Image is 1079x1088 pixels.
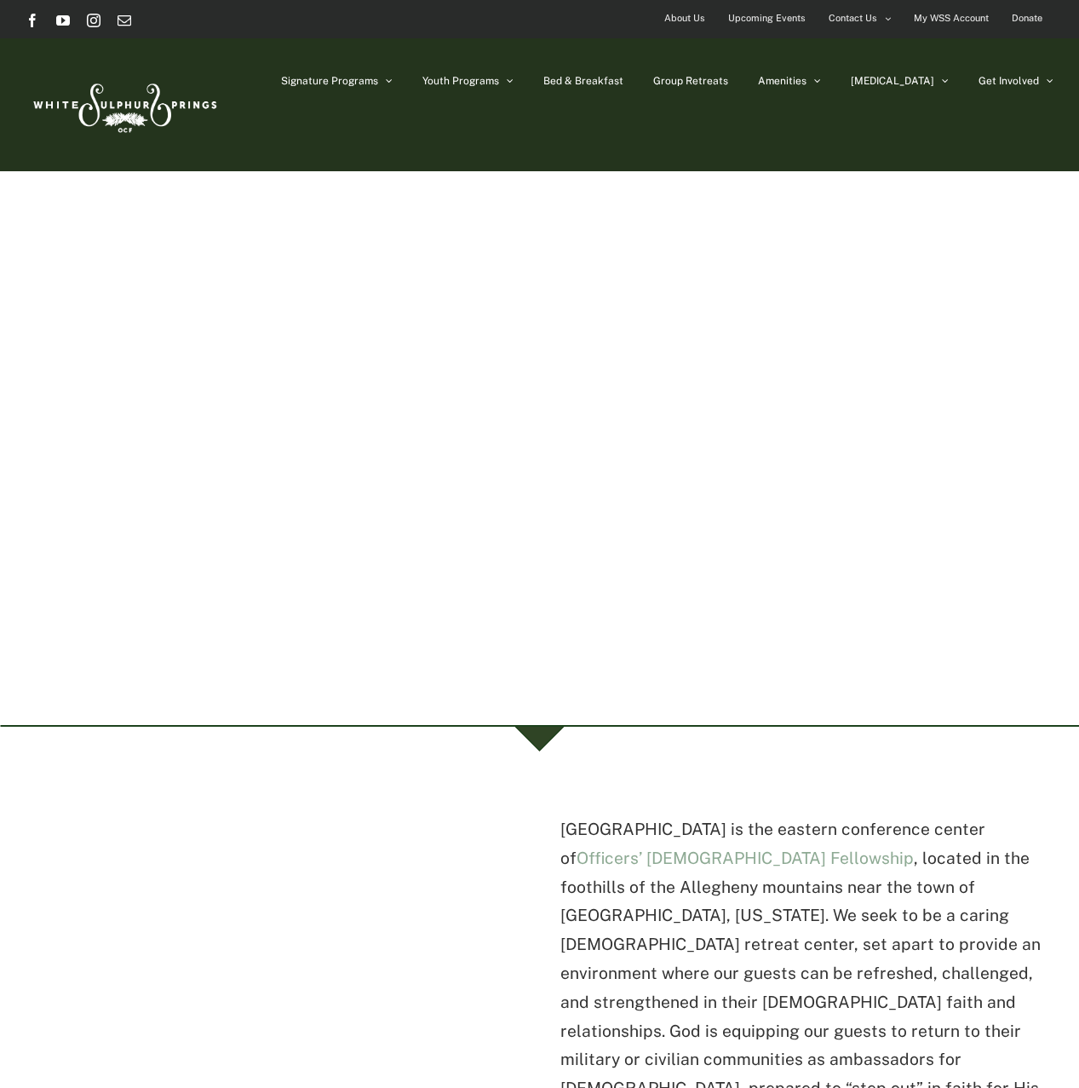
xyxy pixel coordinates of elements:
span: Upcoming Events [728,6,806,31]
span: Signature Programs [281,76,378,86]
span: Youth Programs [422,76,499,86]
span: [MEDICAL_DATA] [851,76,934,86]
span: Contact Us [829,6,877,31]
a: YouTube [56,14,70,27]
a: Get Involved [979,38,1053,124]
a: Facebook [26,14,39,27]
img: White Sulphur Springs Logo [26,65,221,145]
a: [MEDICAL_DATA] [851,38,949,124]
span: Group Retreats [653,76,728,86]
span: Amenities [758,76,806,86]
a: Officers’ [DEMOGRAPHIC_DATA] Fellowship [577,849,914,867]
a: Email [118,14,131,27]
span: Bed & Breakfast [543,76,623,86]
span: About Us [664,6,705,31]
nav: Main Menu [281,38,1053,124]
a: Bed & Breakfast [543,38,623,124]
a: Amenities [758,38,821,124]
span: My WSS Account [914,6,989,31]
a: Group Retreats [653,38,728,124]
a: Signature Programs [281,38,393,124]
a: Youth Programs [422,38,514,124]
span: Donate [1012,6,1042,31]
a: Instagram [87,14,100,27]
span: Get Involved [979,76,1039,86]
